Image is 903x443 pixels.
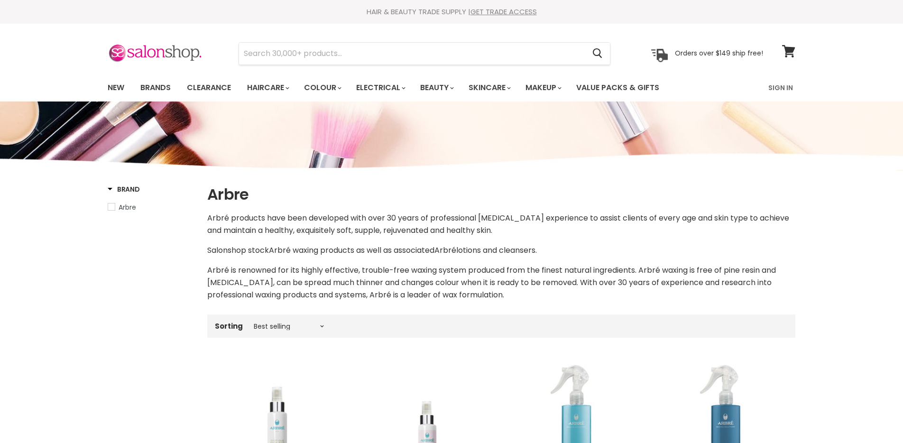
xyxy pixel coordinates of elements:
[675,49,763,57] p: Orders over $149 ship free!
[518,78,567,98] a: Makeup
[96,7,807,17] div: HAIR & BEAUTY TRADE SUPPLY |
[240,78,295,98] a: Haircare
[297,78,347,98] a: Colour
[207,244,795,257] p: Arbré waxing products as well as associated lotions and cleansers.
[108,185,140,194] h3: Brand
[434,245,456,256] span: Arbré
[569,78,666,98] a: Value Packs & Gifts
[133,78,178,98] a: Brands
[763,78,799,98] a: Sign In
[239,43,585,65] input: Search
[207,212,789,236] span: Arbré products have been developed with over 30 years of professional [MEDICAL_DATA] experience t...
[207,245,269,256] span: Salonshop stock
[108,202,195,212] a: Arbre
[207,265,776,300] span: Arbré is renowned for its highly effective, trouble-free waxing system produced from the finest n...
[207,185,795,204] h1: Arbre
[413,78,460,98] a: Beauty
[470,7,537,17] a: GET TRADE ACCESS
[101,74,715,102] ul: Main menu
[349,78,411,98] a: Electrical
[585,43,610,65] button: Search
[239,42,610,65] form: Product
[119,203,136,212] span: Arbre
[180,78,238,98] a: Clearance
[461,78,516,98] a: Skincare
[101,78,131,98] a: New
[96,74,807,102] nav: Main
[215,322,243,330] label: Sorting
